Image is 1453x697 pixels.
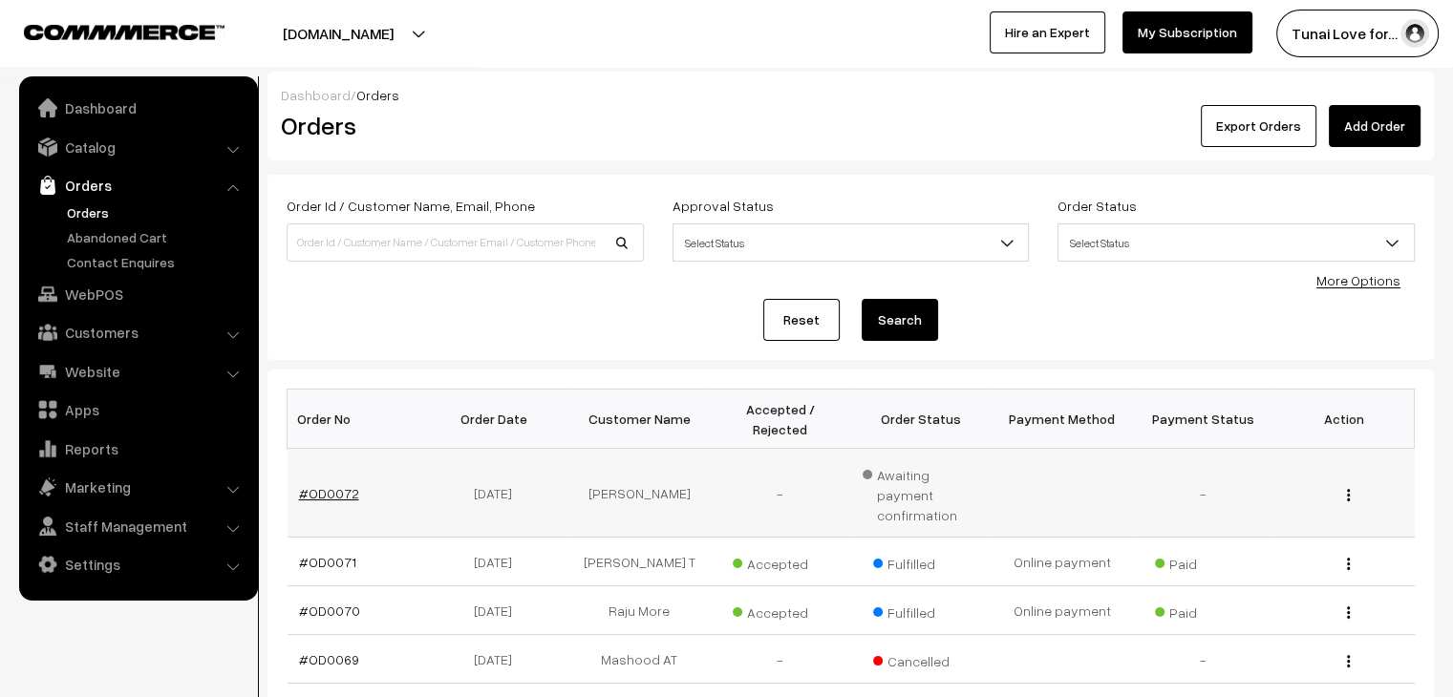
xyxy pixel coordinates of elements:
[62,202,251,222] a: Orders
[673,196,774,216] label: Approval Status
[733,549,828,574] span: Accepted
[216,10,460,57] button: [DOMAIN_NAME]
[1058,223,1415,262] span: Select Status
[24,509,251,543] a: Staff Management
[569,390,711,449] th: Customer Name
[428,538,569,586] td: [DATE]
[1316,272,1400,288] a: More Options
[299,554,356,570] a: #OD0071
[287,196,535,216] label: Order Id / Customer Name, Email, Phone
[1058,196,1137,216] label: Order Status
[873,598,969,623] span: Fulfilled
[1347,655,1350,667] img: Menu
[428,449,569,538] td: [DATE]
[299,651,359,667] a: #OD0069
[851,390,993,449] th: Order Status
[24,392,251,427] a: Apps
[1329,105,1421,147] a: Add Order
[24,130,251,164] a: Catalog
[24,354,251,389] a: Website
[299,485,359,501] a: #OD0072
[710,635,851,684] td: -
[1276,10,1439,57] button: Tunai Love for…
[673,226,1029,260] span: Select Status
[1133,449,1274,538] td: -
[287,223,644,262] input: Order Id / Customer Name / Customer Email / Customer Phone
[1347,489,1350,501] img: Menu
[428,586,569,635] td: [DATE]
[24,470,251,504] a: Marketing
[733,598,828,623] span: Accepted
[62,252,251,272] a: Contact Enquires
[1133,635,1274,684] td: -
[1058,226,1414,260] span: Select Status
[428,390,569,449] th: Order Date
[288,390,429,449] th: Order No
[863,460,981,525] span: Awaiting payment confirmation
[763,299,840,341] a: Reset
[24,168,251,202] a: Orders
[24,25,224,39] img: COMMMERCE
[24,315,251,349] a: Customers
[873,646,969,671] span: Cancelled
[569,538,711,586] td: [PERSON_NAME] T
[569,586,711,635] td: Raju More
[1273,390,1415,449] th: Action
[1155,598,1250,623] span: Paid
[24,277,251,311] a: WebPOS
[992,538,1133,586] td: Online payment
[990,11,1105,53] a: Hire an Expert
[710,449,851,538] td: -
[281,87,351,103] a: Dashboard
[24,91,251,125] a: Dashboard
[1155,549,1250,574] span: Paid
[992,586,1133,635] td: Online payment
[873,549,969,574] span: Fulfilled
[1122,11,1252,53] a: My Subscription
[862,299,938,341] button: Search
[569,449,711,538] td: [PERSON_NAME]
[281,85,1421,105] div: /
[356,87,399,103] span: Orders
[1347,606,1350,619] img: Menu
[1201,105,1316,147] button: Export Orders
[24,19,191,42] a: COMMMERCE
[428,635,569,684] td: [DATE]
[569,635,711,684] td: Mashood AT
[673,223,1030,262] span: Select Status
[281,111,642,140] h2: Orders
[299,602,360,619] a: #OD0070
[992,390,1133,449] th: Payment Method
[1400,19,1429,48] img: user
[1347,558,1350,570] img: Menu
[24,547,251,581] a: Settings
[24,432,251,466] a: Reports
[710,390,851,449] th: Accepted / Rejected
[62,227,251,247] a: Abandoned Cart
[1133,390,1274,449] th: Payment Status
